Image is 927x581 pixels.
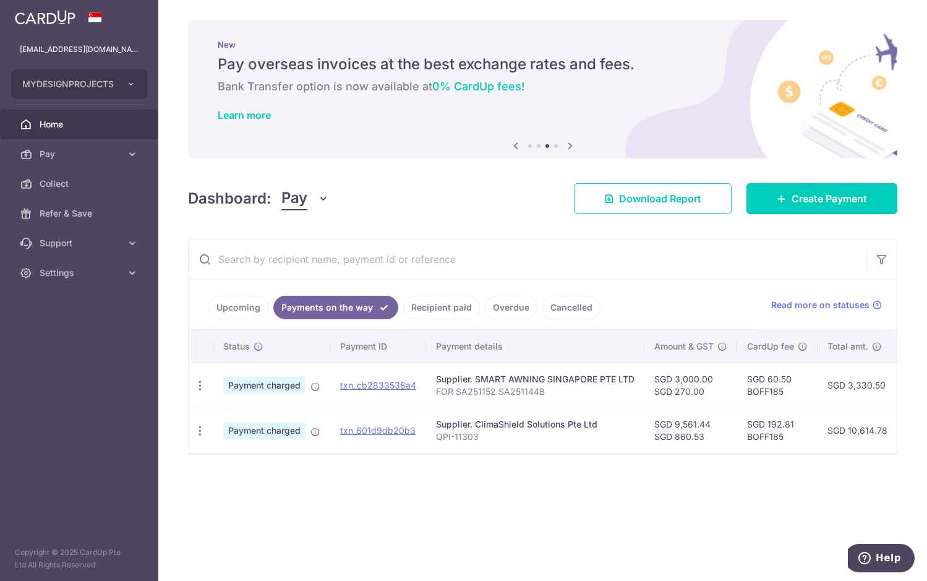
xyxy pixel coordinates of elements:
[11,69,147,99] button: MYDESIGNPROJECTS
[747,340,794,353] span: CardUp fee
[574,183,732,214] a: Download Report
[771,299,869,311] span: Read more on statuses
[737,363,818,408] td: SGD 60.50 BOFF185
[542,296,600,319] a: Cancelled
[223,340,250,353] span: Status
[403,296,480,319] a: Recipient paid
[746,183,897,214] a: Create Payment
[20,43,139,56] p: [EMAIL_ADDRESS][DOMAIN_NAME]
[40,237,121,249] span: Support
[485,296,537,319] a: Overdue
[15,10,75,25] img: CardUp
[436,373,634,385] div: Supplier. SMART AWNING SINGAPORE PTE LTD
[40,118,121,131] span: Home
[436,431,634,443] p: QPI-11303
[40,178,121,190] span: Collect
[737,408,818,453] td: SGD 192.81 BOFF185
[848,544,915,575] iframe: Opens a widget where you can find more information
[40,207,121,220] span: Refer & Save
[188,20,897,158] img: International Invoice Banner
[281,187,329,210] button: Pay
[818,408,897,453] td: SGD 10,614.78
[223,377,305,394] span: Payment charged
[281,187,307,210] span: Pay
[771,299,882,311] a: Read more on statuses
[189,239,867,279] input: Search by recipient name, payment id or reference
[644,408,737,453] td: SGD 9,561.44 SGD 860.53
[432,80,524,93] span: 0% CardUp fees!
[792,191,867,206] span: Create Payment
[426,330,644,363] th: Payment details
[273,296,398,319] a: Payments on the way
[619,191,701,206] span: Download Report
[208,296,268,319] a: Upcoming
[340,425,416,436] a: txn_601d9db20b3
[40,148,121,160] span: Pay
[22,78,114,90] span: MYDESIGNPROJECTS
[436,418,634,431] div: Supplier. ClimaShield Solutions Pte Ltd
[818,363,897,408] td: SGD 3,330.50
[223,422,305,439] span: Payment charged
[436,385,634,398] p: FOR SA251152 SA251144B
[218,79,868,94] h6: Bank Transfer option is now available at
[330,330,426,363] th: Payment ID
[644,363,737,408] td: SGD 3,000.00 SGD 270.00
[827,340,868,353] span: Total amt.
[40,267,121,279] span: Settings
[218,109,271,121] a: Learn more
[340,380,416,390] a: txn_cb2833538a4
[218,40,868,49] p: New
[654,340,714,353] span: Amount & GST
[218,54,868,74] h5: Pay overseas invoices at the best exchange rates and fees.
[188,187,271,210] h4: Dashboard:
